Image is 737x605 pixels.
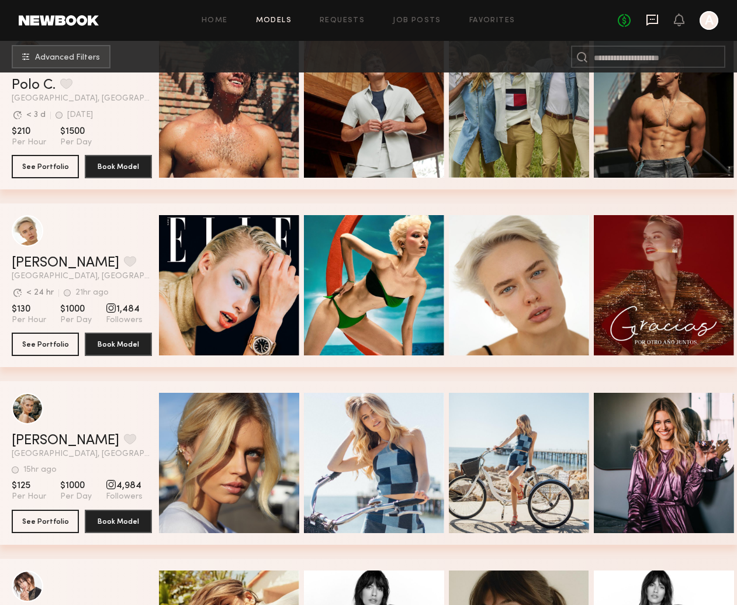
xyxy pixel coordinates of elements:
div: < 24 hr [26,289,54,297]
span: $1500 [60,126,92,137]
span: Per Day [60,137,92,148]
span: [GEOGRAPHIC_DATA], [GEOGRAPHIC_DATA] [12,272,152,281]
span: Followers [106,315,143,326]
span: Per Hour [12,137,46,148]
span: Advanced Filters [35,54,100,62]
span: 4,984 [106,480,143,492]
button: See Portfolio [12,155,79,178]
a: Requests [320,17,365,25]
span: Per Day [60,492,92,502]
span: Per Hour [12,492,46,502]
div: 21hr ago [75,289,109,297]
button: See Portfolio [12,333,79,356]
span: Followers [106,492,143,502]
a: [PERSON_NAME] [12,256,119,270]
a: Favorites [469,17,515,25]
div: < 3 d [26,111,46,119]
span: Per Day [60,315,92,326]
a: [PERSON_NAME] [12,434,119,448]
div: [DATE] [67,111,93,119]
span: $210 [12,126,46,137]
span: $125 [12,480,46,492]
span: [GEOGRAPHIC_DATA], [GEOGRAPHIC_DATA] [12,95,152,103]
button: Book Model [85,155,152,178]
button: Book Model [85,333,152,356]
a: Polo C. [12,78,56,92]
a: Models [256,17,292,25]
button: Advanced Filters [12,45,110,68]
a: Home [202,17,228,25]
a: A [700,11,718,30]
a: Job Posts [393,17,441,25]
span: $1000 [60,480,92,492]
span: $130 [12,303,46,315]
span: $1000 [60,303,92,315]
div: 15hr ago [23,466,57,474]
span: [GEOGRAPHIC_DATA], [GEOGRAPHIC_DATA] [12,450,152,458]
button: See Portfolio [12,510,79,533]
button: Book Model [85,510,152,533]
span: 1,484 [106,303,143,315]
span: Per Hour [12,315,46,326]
